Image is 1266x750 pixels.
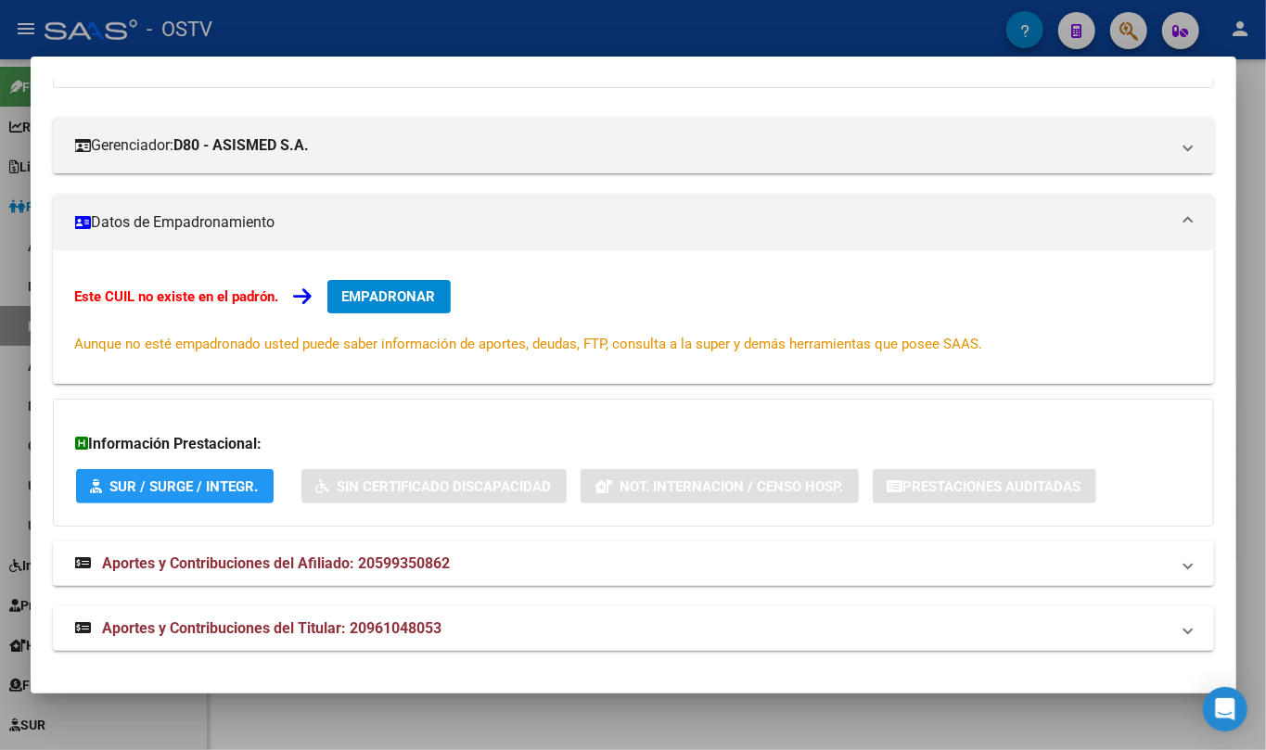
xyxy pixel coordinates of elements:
[48,48,208,63] div: Dominio: [DOMAIN_NAME]
[1203,687,1247,731] div: Open Intercom Messenger
[327,280,451,313] button: EMPADRONAR
[103,619,442,637] span: Aportes y Contribuciones del Titular: 20961048053
[77,108,92,122] img: tab_domain_overview_orange.svg
[75,211,1170,234] mat-panel-title: Datos de Empadronamiento
[30,48,45,63] img: website_grey.svg
[103,554,451,572] span: Aportes y Contribuciones del Afiliado: 20599350862
[52,30,91,44] div: v 4.0.25
[198,108,212,122] img: tab_keywords_by_traffic_grey.svg
[110,478,259,495] span: SUR / SURGE / INTEGR.
[53,250,1214,384] div: Datos de Empadronamiento
[903,478,1081,495] span: Prestaciones Auditadas
[53,541,1214,586] mat-expansion-panel-header: Aportes y Contribuciones del Afiliado: 20599350862
[338,478,552,495] span: Sin Certificado Discapacidad
[342,288,436,305] span: EMPADRONAR
[76,433,1191,455] h3: Información Prestacional:
[75,336,983,352] span: Aunque no esté empadronado usted puede saber información de aportes, deudas, FTP, consulta a la s...
[218,109,295,121] div: Palabras clave
[53,195,1214,250] mat-expansion-panel-header: Datos de Empadronamiento
[581,469,859,503] button: Not. Internacion / Censo Hosp.
[301,469,567,503] button: Sin Certificado Discapacidad
[873,469,1096,503] button: Prestaciones Auditadas
[620,478,844,495] span: Not. Internacion / Censo Hosp.
[76,469,274,503] button: SUR / SURGE / INTEGR.
[75,134,1170,157] mat-panel-title: Gerenciador:
[30,30,45,44] img: logo_orange.svg
[53,118,1214,173] mat-expansion-panel-header: Gerenciador:D80 - ASISMED S.A.
[53,606,1214,651] mat-expansion-panel-header: Aportes y Contribuciones del Titular: 20961048053
[97,109,142,121] div: Dominio
[174,134,310,157] strong: D80 - ASISMED S.A.
[75,288,279,305] strong: Este CUIL no existe en el padrón.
